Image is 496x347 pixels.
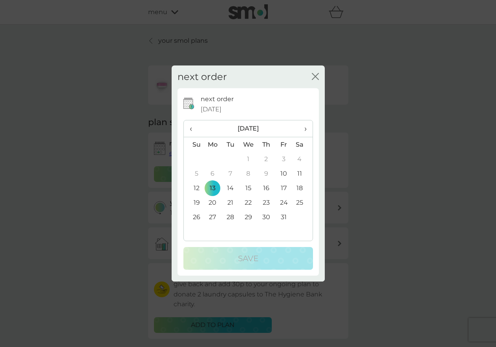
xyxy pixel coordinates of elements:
td: 20 [204,195,222,210]
p: next order [201,94,234,104]
td: 13 [204,181,222,195]
td: 9 [257,166,275,181]
span: › [298,120,306,137]
td: 6 [204,166,222,181]
td: 8 [239,166,257,181]
th: Th [257,137,275,152]
td: 3 [275,152,293,166]
td: 23 [257,195,275,210]
td: 29 [239,210,257,224]
td: 7 [221,166,239,181]
button: close [312,73,319,81]
td: 24 [275,195,293,210]
td: 21 [221,195,239,210]
td: 19 [184,195,204,210]
td: 1 [239,152,257,166]
th: Tu [221,137,239,152]
td: 31 [275,210,293,224]
td: 25 [293,195,312,210]
button: Save [183,247,313,270]
td: 4 [293,152,312,166]
th: Fr [275,137,293,152]
td: 15 [239,181,257,195]
h2: next order [178,71,227,83]
span: [DATE] [201,104,221,114]
th: Mo [204,137,222,152]
th: [DATE] [204,120,293,137]
td: 5 [184,166,204,181]
td: 17 [275,181,293,195]
th: Su [184,137,204,152]
span: ‹ [190,120,198,137]
td: 26 [184,210,204,224]
td: 28 [221,210,239,224]
td: 27 [204,210,222,224]
th: We [239,137,257,152]
td: 22 [239,195,257,210]
td: 30 [257,210,275,224]
td: 18 [293,181,312,195]
td: 2 [257,152,275,166]
td: 12 [184,181,204,195]
td: 14 [221,181,239,195]
td: 10 [275,166,293,181]
td: 16 [257,181,275,195]
th: Sa [293,137,312,152]
p: Save [238,252,258,265]
td: 11 [293,166,312,181]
